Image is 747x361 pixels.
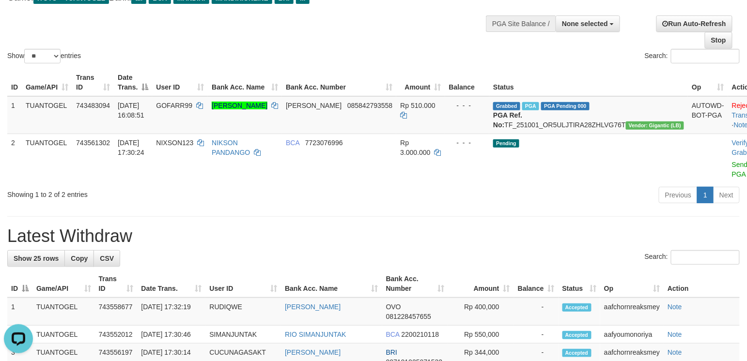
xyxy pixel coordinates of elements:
[114,69,152,96] th: Date Trans.: activate to sort column descending
[445,69,490,96] th: Balance
[449,138,486,148] div: - - -
[285,303,341,311] a: [PERSON_NAME]
[347,102,392,109] span: Copy 085842793558 to clipboard
[71,255,88,262] span: Copy
[400,102,435,109] span: Rp 510.000
[282,69,396,96] th: Bank Acc. Number: activate to sort column ascending
[32,298,95,326] td: TUANTOGEL
[22,69,72,96] th: Game/API: activate to sort column ascending
[396,69,445,96] th: Amount: activate to sort column ascending
[24,49,61,63] select: Showentries
[386,348,397,356] span: BRI
[562,20,608,28] span: None selected
[645,49,740,63] label: Search:
[668,303,682,311] a: Note
[705,32,732,48] a: Stop
[514,298,559,326] td: -
[212,139,250,156] a: NIKSON PANDANGO
[522,102,539,110] span: Marked by aafyoumonoriya
[208,69,282,96] th: Bank Acc. Name: activate to sort column ascending
[688,69,728,96] th: Op: activate to sort column ascending
[541,102,590,110] span: PGA Pending
[118,102,144,119] span: [DATE] 16:08:51
[7,298,32,326] td: 1
[600,326,664,344] td: aafyoumonoriya
[386,313,431,320] span: Copy 081228457655 to clipboard
[156,139,193,147] span: NIXSON123
[386,331,400,338] span: BCA
[100,255,114,262] span: CSV
[559,270,600,298] th: Status: activate to sort column ascending
[713,187,740,203] a: Next
[493,102,520,110] span: Grabbed
[137,298,205,326] td: [DATE] 17:32:19
[448,298,514,326] td: Rp 400,000
[514,270,559,298] th: Balance: activate to sort column ascending
[22,96,72,134] td: TUANTOGEL
[93,250,120,267] a: CSV
[205,270,281,298] th: User ID: activate to sort column ascending
[7,226,740,246] h1: Latest Withdraw
[285,331,346,338] a: RIO SIMANJUNTAK
[7,49,81,63] label: Show entries
[281,270,382,298] th: Bank Acc. Name: activate to sort column ascending
[95,298,138,326] td: 743558677
[562,303,591,312] span: Accepted
[152,69,208,96] th: User ID: activate to sort column ascending
[671,250,740,265] input: Search:
[76,102,110,109] span: 743483094
[382,270,449,298] th: Bank Acc. Number: activate to sort column ascending
[4,4,33,33] button: Open LiveChat chat widget
[645,250,740,265] label: Search:
[697,187,714,203] a: 1
[400,139,430,156] span: Rp 3.000.000
[95,326,138,344] td: 743552012
[600,270,664,298] th: Op: activate to sort column ascending
[72,69,114,96] th: Trans ID: activate to sort column ascending
[205,326,281,344] td: SIMANJUNTAK
[668,348,682,356] a: Note
[212,102,267,109] a: [PERSON_NAME]
[64,250,94,267] a: Copy
[286,139,299,147] span: BCA
[489,69,688,96] th: Status
[668,331,682,338] a: Note
[7,96,22,134] td: 1
[76,139,110,147] span: 743561302
[562,331,591,339] span: Accepted
[14,255,59,262] span: Show 25 rows
[493,139,519,148] span: Pending
[600,298,664,326] td: aafchornreaksmey
[688,96,728,134] td: AUTOWD-BOT-PGA
[562,349,591,357] span: Accepted
[556,15,620,32] button: None selected
[7,270,32,298] th: ID: activate to sort column descending
[514,326,559,344] td: -
[448,326,514,344] td: Rp 550,000
[7,186,304,199] div: Showing 1 to 2 of 2 entries
[32,270,95,298] th: Game/API: activate to sort column ascending
[449,101,486,110] div: - - -
[659,187,698,203] a: Previous
[305,139,343,147] span: Copy 7723076996 to clipboard
[286,102,342,109] span: [PERSON_NAME]
[95,270,138,298] th: Trans ID: activate to sort column ascending
[386,303,401,311] span: OVO
[137,326,205,344] td: [DATE] 17:30:46
[671,49,740,63] input: Search:
[7,134,22,183] td: 2
[448,270,514,298] th: Amount: activate to sort column ascending
[32,326,95,344] td: TUANTOGEL
[493,111,522,129] b: PGA Ref. No:
[626,121,685,130] span: Vendor URL: https://dashboard.q2checkout.com/secure
[486,15,556,32] div: PGA Site Balance /
[7,69,22,96] th: ID
[7,250,65,267] a: Show 25 rows
[137,270,205,298] th: Date Trans.: activate to sort column ascending
[156,102,192,109] span: GOFARR99
[205,298,281,326] td: RUDIQWE
[664,270,740,298] th: Action
[489,96,688,134] td: TF_251001_OR5ULJTIRA28ZHLVG76T
[22,134,72,183] td: TUANTOGEL
[118,139,144,156] span: [DATE] 17:30:24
